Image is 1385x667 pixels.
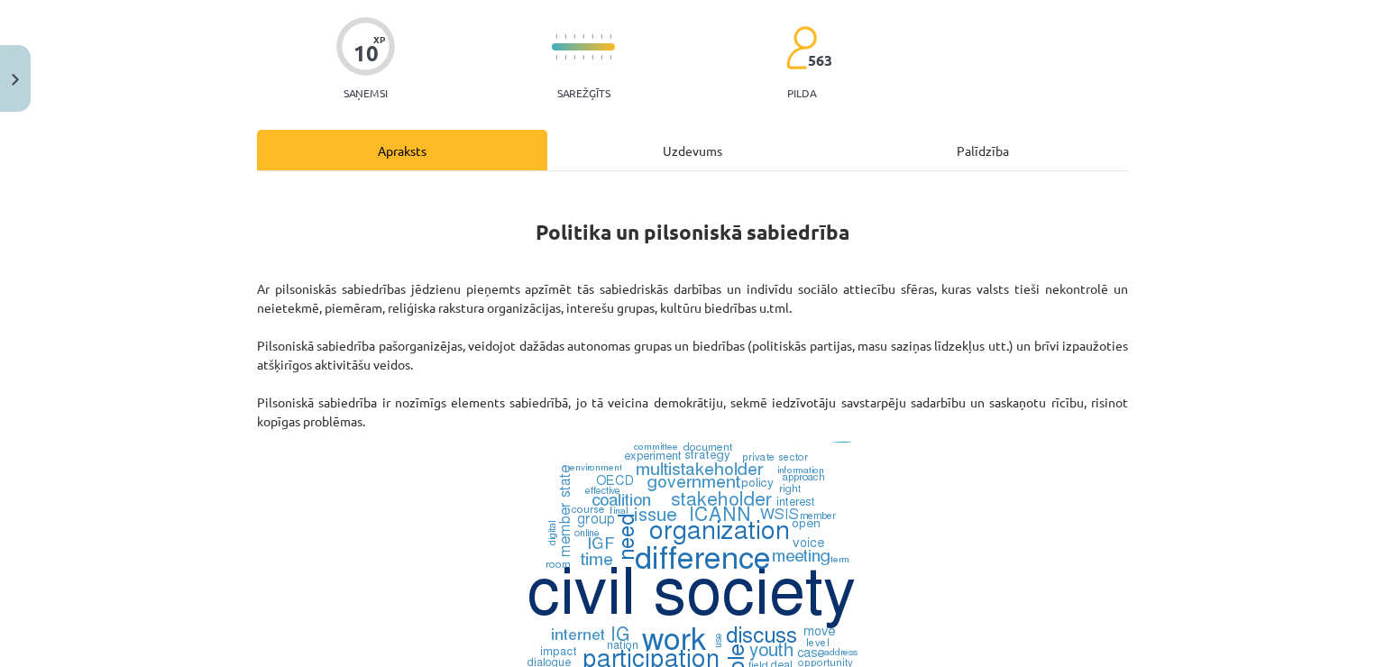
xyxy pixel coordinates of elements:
[12,74,19,86] img: icon-close-lesson-0947bae3869378f0d4975bcd49f059093ad1ed9edebbc8119c70593378902aed.svg
[582,34,584,39] img: icon-short-line-57e1e144782c952c97e751825c79c345078a6d821885a25fce030b3d8c18986b.svg
[838,130,1128,170] div: Palīdzība
[610,55,611,59] img: icon-short-line-57e1e144782c952c97e751825c79c345078a6d821885a25fce030b3d8c18986b.svg
[601,34,602,39] img: icon-short-line-57e1e144782c952c97e751825c79c345078a6d821885a25fce030b3d8c18986b.svg
[555,55,557,59] img: icon-short-line-57e1e144782c952c97e751825c79c345078a6d821885a25fce030b3d8c18986b.svg
[353,41,379,66] div: 10
[536,219,849,245] strong: Politika un pilsoniskā sabiedrība
[808,52,832,69] span: 563
[592,55,593,59] img: icon-short-line-57e1e144782c952c97e751825c79c345078a6d821885a25fce030b3d8c18986b.svg
[592,34,593,39] img: icon-short-line-57e1e144782c952c97e751825c79c345078a6d821885a25fce030b3d8c18986b.svg
[557,87,610,99] p: Sarežģīts
[785,25,817,70] img: students-c634bb4e5e11cddfef0936a35e636f08e4e9abd3cc4e673bd6f9a4125e45ecb1.svg
[610,34,611,39] img: icon-short-line-57e1e144782c952c97e751825c79c345078a6d821885a25fce030b3d8c18986b.svg
[787,87,816,99] p: pilda
[564,34,566,39] img: icon-short-line-57e1e144782c952c97e751825c79c345078a6d821885a25fce030b3d8c18986b.svg
[373,34,385,44] span: XP
[555,34,557,39] img: icon-short-line-57e1e144782c952c97e751825c79c345078a6d821885a25fce030b3d8c18986b.svg
[573,34,575,39] img: icon-short-line-57e1e144782c952c97e751825c79c345078a6d821885a25fce030b3d8c18986b.svg
[582,55,584,59] img: icon-short-line-57e1e144782c952c97e751825c79c345078a6d821885a25fce030b3d8c18986b.svg
[257,279,1128,431] p: Ar pilsoniskās sabiedrības jēdzienu pieņemts apzīmēt tās sabiedriskās darbības un indivīdu sociāl...
[601,55,602,59] img: icon-short-line-57e1e144782c952c97e751825c79c345078a6d821885a25fce030b3d8c18986b.svg
[547,130,838,170] div: Uzdevums
[336,87,395,99] p: Saņemsi
[564,55,566,59] img: icon-short-line-57e1e144782c952c97e751825c79c345078a6d821885a25fce030b3d8c18986b.svg
[257,130,547,170] div: Apraksts
[573,55,575,59] img: icon-short-line-57e1e144782c952c97e751825c79c345078a6d821885a25fce030b3d8c18986b.svg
